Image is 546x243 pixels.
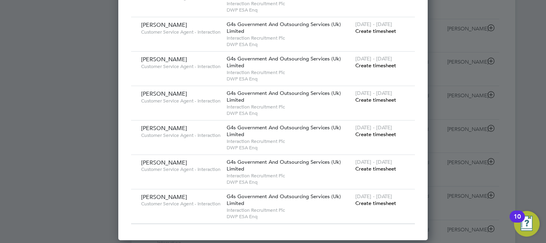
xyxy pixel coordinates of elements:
[355,55,392,62] span: [DATE] - [DATE]
[227,76,351,82] span: DWP ESA Enq
[355,90,392,96] span: [DATE] - [DATE]
[355,159,392,165] span: [DATE] - [DATE]
[227,138,351,145] span: Interaction Recruitment Plc
[227,69,351,76] span: Interaction Recruitment Plc
[141,166,221,173] span: Customer Service Agent - Interaction
[227,145,351,151] span: DWP ESA Enq
[227,179,351,185] span: DWP ESA Enq
[355,96,396,103] span: Create timesheet
[227,104,351,110] span: Interaction Recruitment Plc
[141,125,187,132] span: [PERSON_NAME]
[227,213,351,220] span: DWP ESA Enq
[141,201,221,207] span: Customer Service Agent - Interaction
[141,132,221,139] span: Customer Service Agent - Interaction
[227,21,341,34] span: G4s Government And Outsourcing Services (Uk) Limited
[355,165,396,172] span: Create timesheet
[141,159,187,166] span: [PERSON_NAME]
[227,35,351,41] span: Interaction Recruitment Plc
[355,124,392,131] span: [DATE] - [DATE]
[227,90,341,103] span: G4s Government And Outsourcing Services (Uk) Limited
[227,124,341,138] span: G4s Government And Outsourcing Services (Uk) Limited
[141,193,187,201] span: [PERSON_NAME]
[141,63,221,70] span: Customer Service Agent - Interaction
[227,55,341,69] span: G4s Government And Outsourcing Services (Uk) Limited
[141,21,187,28] span: [PERSON_NAME]
[355,131,396,138] span: Create timesheet
[141,56,187,63] span: [PERSON_NAME]
[141,90,187,97] span: [PERSON_NAME]
[227,41,351,48] span: DWP ESA Enq
[514,211,540,237] button: Open Resource Center, 10 new notifications
[355,28,396,34] span: Create timesheet
[227,110,351,116] span: DWP ESA Enq
[355,21,392,28] span: [DATE] - [DATE]
[355,193,392,200] span: [DATE] - [DATE]
[355,200,396,207] span: Create timesheet
[355,62,396,69] span: Create timesheet
[227,0,351,7] span: Interaction Recruitment Plc
[514,217,521,227] div: 10
[227,173,351,179] span: Interaction Recruitment Plc
[227,159,341,172] span: G4s Government And Outsourcing Services (Uk) Limited
[227,207,351,213] span: Interaction Recruitment Plc
[227,193,341,207] span: G4s Government And Outsourcing Services (Uk) Limited
[141,98,221,104] span: Customer Service Agent - Interaction
[227,7,351,13] span: DWP ESA Enq
[141,29,221,35] span: Customer Service Agent - Interaction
